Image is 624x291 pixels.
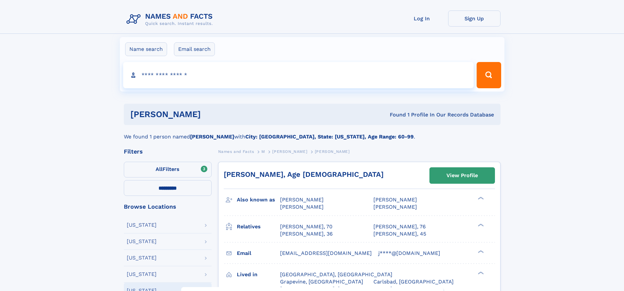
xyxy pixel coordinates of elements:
div: ❯ [476,249,484,254]
h3: Lived in [237,269,280,280]
button: Search Button [477,62,501,88]
div: We found 1 person named with . [124,125,501,141]
a: M [261,147,265,156]
span: All [156,166,162,172]
label: Email search [174,42,215,56]
h3: Relatives [237,221,280,232]
div: Filters [124,149,212,155]
div: [US_STATE] [127,255,157,260]
span: Carlsbad, [GEOGRAPHIC_DATA] [373,279,454,285]
a: Sign Up [448,10,501,27]
span: [GEOGRAPHIC_DATA], [GEOGRAPHIC_DATA] [280,271,392,278]
a: Log In [396,10,448,27]
div: [US_STATE] [127,222,157,228]
input: search input [123,62,474,88]
a: [PERSON_NAME] [272,147,307,156]
a: View Profile [430,168,495,183]
span: [EMAIL_ADDRESS][DOMAIN_NAME] [280,250,372,256]
a: Names and Facts [218,147,254,156]
span: [PERSON_NAME] [373,204,417,210]
div: [US_STATE] [127,272,157,277]
a: [PERSON_NAME], 36 [280,230,333,238]
b: City: [GEOGRAPHIC_DATA], State: [US_STATE], Age Range: 60-99 [245,134,414,140]
a: [PERSON_NAME], 70 [280,223,332,230]
div: ❯ [476,223,484,227]
h3: Also known as [237,194,280,205]
a: [PERSON_NAME], Age [DEMOGRAPHIC_DATA] [224,170,384,178]
label: Name search [125,42,167,56]
div: [US_STATE] [127,239,157,244]
a: [PERSON_NAME], 76 [373,223,426,230]
label: Filters [124,162,212,177]
div: ❯ [476,196,484,200]
div: Found 1 Profile In Our Records Database [295,111,494,118]
span: [PERSON_NAME] [272,149,307,154]
span: [PERSON_NAME] [280,204,324,210]
div: Browse Locations [124,204,212,210]
div: ❯ [476,271,484,275]
a: [PERSON_NAME], 45 [373,230,426,238]
div: View Profile [446,168,478,183]
h1: [PERSON_NAME] [130,110,295,118]
b: [PERSON_NAME] [190,134,234,140]
span: M [261,149,265,154]
span: [PERSON_NAME] [373,197,417,203]
img: Logo Names and Facts [124,10,218,28]
span: [PERSON_NAME] [280,197,324,203]
h3: Email [237,248,280,259]
span: [PERSON_NAME] [315,149,350,154]
span: Grapevine, [GEOGRAPHIC_DATA] [280,279,363,285]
